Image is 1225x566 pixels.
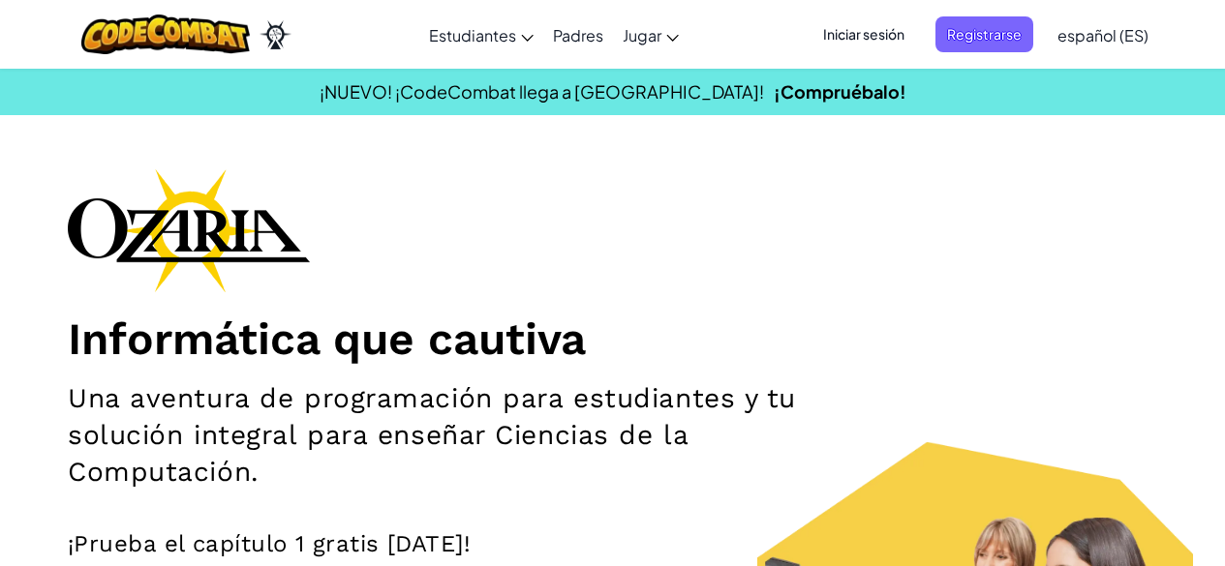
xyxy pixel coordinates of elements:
[68,168,310,292] img: Ozaria branding logo
[429,25,516,45] span: Estudiantes
[260,20,291,49] img: Ozaria
[1057,25,1148,45] span: español (ES)
[613,9,689,61] a: Jugar
[1048,9,1158,61] a: español (ES)
[68,312,1157,366] h1: Informática que cautiva
[68,380,798,491] h2: Una aventura de programación para estudiantes y tu solución integral para enseñar Ciencias de la ...
[543,9,613,61] a: Padres
[935,16,1033,52] button: Registrarse
[320,80,764,103] span: ¡NUEVO! ¡CodeCombat llega a [GEOGRAPHIC_DATA]!
[774,80,906,103] a: ¡Compruébalo!
[812,16,916,52] button: Iniciar sesión
[419,9,543,61] a: Estudiantes
[68,529,1157,558] p: ¡Prueba el capítulo 1 gratis [DATE]!
[81,15,251,54] img: CodeCombat logo
[623,25,661,45] span: Jugar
